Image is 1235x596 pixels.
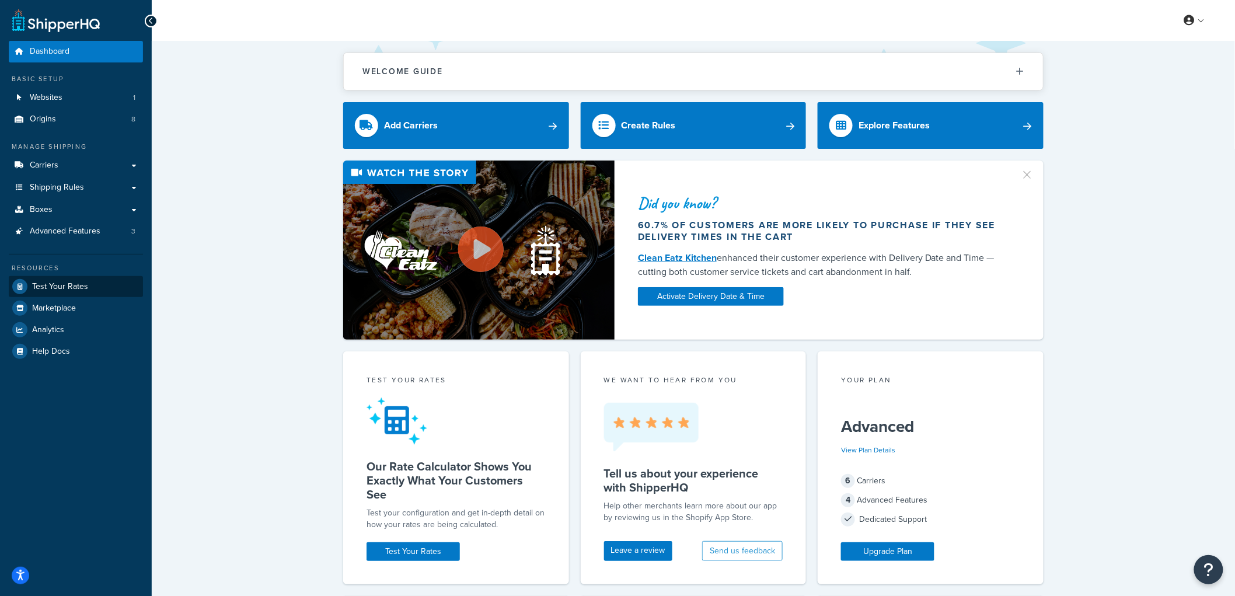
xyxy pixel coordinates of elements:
span: Test Your Rates [32,282,88,292]
div: Resources [9,263,143,273]
span: 3 [131,226,135,236]
div: Your Plan [841,375,1020,388]
a: Create Rules [581,102,807,149]
div: Carriers [841,473,1020,489]
div: Test your rates [367,375,546,388]
a: Add Carriers [343,102,569,149]
li: Websites [9,87,143,109]
h5: Our Rate Calculator Shows You Exactly What Your Customers See [367,459,546,501]
span: Shipping Rules [30,183,84,193]
span: Websites [30,93,62,103]
a: Leave a review [604,541,672,561]
span: Dashboard [30,47,69,57]
a: Dashboard [9,41,143,62]
div: Explore Features [859,117,930,134]
a: Websites1 [9,87,143,109]
a: Help Docs [9,341,143,362]
img: Video thumbnail [343,161,615,340]
span: 6 [841,474,855,488]
button: Welcome Guide [344,53,1043,90]
span: Boxes [30,205,53,215]
h5: Advanced [841,417,1020,436]
h5: Tell us about your experience with ShipperHQ [604,466,783,494]
span: 8 [131,114,135,124]
span: Marketplace [32,304,76,313]
span: Origins [30,114,56,124]
div: Dedicated Support [841,511,1020,528]
p: we want to hear from you [604,375,783,385]
button: Open Resource Center [1194,555,1223,584]
a: Upgrade Plan [841,542,934,561]
div: enhanced their customer experience with Delivery Date and Time — cutting both customer service ti... [638,251,1007,279]
div: Basic Setup [9,74,143,84]
div: Create Rules [622,117,676,134]
a: Explore Features [818,102,1044,149]
div: Did you know? [638,195,1007,211]
span: Help Docs [32,347,70,357]
h2: Welcome Guide [362,67,443,76]
a: Analytics [9,319,143,340]
div: Advanced Features [841,492,1020,508]
a: Boxes [9,199,143,221]
span: Carriers [30,161,58,170]
a: Activate Delivery Date & Time [638,287,784,306]
p: Help other merchants learn more about our app by reviewing us in the Shopify App Store. [604,500,783,524]
div: Add Carriers [384,117,438,134]
span: Advanced Features [30,226,100,236]
a: Carriers [9,155,143,176]
a: View Plan Details [841,445,895,455]
a: Advanced Features3 [9,221,143,242]
li: Origins [9,109,143,130]
a: Origins8 [9,109,143,130]
button: Send us feedback [702,541,783,561]
div: 60.7% of customers are more likely to purchase if they see delivery times in the cart [638,219,1007,243]
a: Clean Eatz Kitchen [638,251,717,264]
a: Test Your Rates [367,542,460,561]
a: Shipping Rules [9,177,143,198]
span: Analytics [32,325,64,335]
div: Test your configuration and get in-depth detail on how your rates are being calculated. [367,507,546,531]
div: Manage Shipping [9,142,143,152]
span: 4 [841,493,855,507]
a: Test Your Rates [9,276,143,297]
li: Advanced Features [9,221,143,242]
a: Marketplace [9,298,143,319]
span: 1 [133,93,135,103]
